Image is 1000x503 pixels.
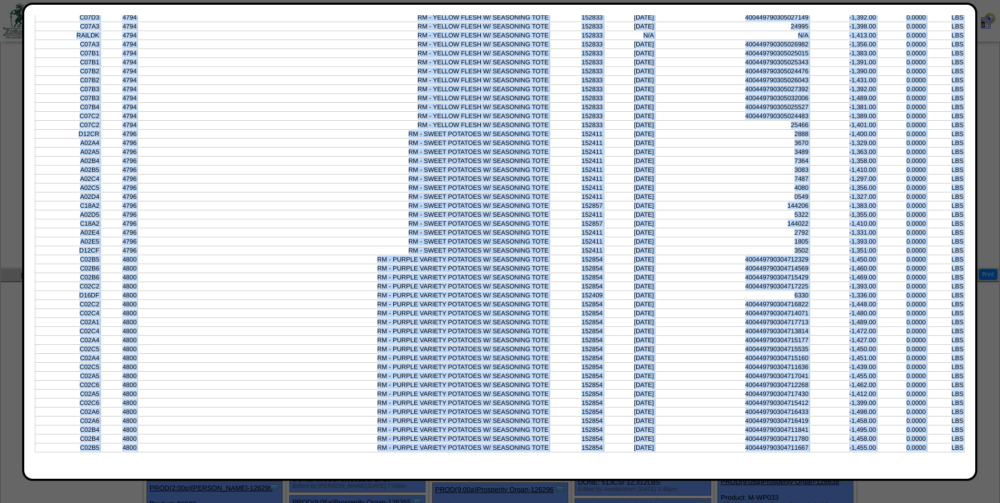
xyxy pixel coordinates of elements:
[877,157,927,166] td: 0.0000
[138,192,550,201] td: RM - SWEET POTATOES W/ SEASONING TOTE
[877,291,927,300] td: 0.0000
[138,255,550,264] td: RM - PURPLE VARIETY POTATOES W/ SEASONING TOTE
[927,22,965,31] td: LBS
[549,210,604,219] td: 152411
[809,273,877,282] td: -1,469.00
[809,112,877,121] td: -1,389.00
[927,282,965,291] td: LBS
[655,58,809,67] td: 400449790305025343
[604,264,655,273] td: [DATE]
[138,237,550,246] td: RM - SWEET POTATOES W/ SEASONING TOTE
[35,264,100,273] td: C02B6
[927,273,965,282] td: LBS
[604,300,655,309] td: [DATE]
[100,76,138,85] td: 4794
[655,157,809,166] td: 7364
[100,121,138,130] td: 4794
[809,300,877,309] td: -1,448.00
[877,67,927,76] td: 0.0000
[927,85,965,94] td: LBS
[138,175,550,183] td: RM - SWEET POTATOES W/ SEASONING TOTE
[138,219,550,228] td: RM - SWEET POTATOES W/ SEASONING TOTE
[927,94,965,103] td: LBS
[100,103,138,112] td: 4794
[604,103,655,112] td: [DATE]
[809,139,877,148] td: -1,329.00
[100,237,138,246] td: 4796
[655,246,809,255] td: 3502
[877,201,927,210] td: 0.0000
[655,76,809,85] td: 400449790305026043
[604,85,655,94] td: [DATE]
[809,58,877,67] td: -1,391.00
[100,166,138,175] td: 4796
[100,192,138,201] td: 4796
[35,58,100,67] td: C07B1
[549,31,604,40] td: 152833
[927,112,965,121] td: LBS
[809,183,877,192] td: -1,356.00
[655,282,809,291] td: 400449790304717225
[877,58,927,67] td: 0.0000
[655,121,809,130] td: 25466
[100,246,138,255] td: 4796
[549,228,604,237] td: 152411
[877,49,927,58] td: 0.0000
[927,255,965,264] td: LBS
[549,139,604,148] td: 152411
[604,175,655,183] td: [DATE]
[35,309,100,318] td: C02C4
[100,67,138,76] td: 4794
[138,282,550,291] td: RM - PURPLE VARIETY POTATOES W/ SEASONING TOTE
[877,264,927,273] td: 0.0000
[809,148,877,157] td: -1,363.00
[927,264,965,273] td: LBS
[655,201,809,210] td: 144206
[809,94,877,103] td: -1,489.00
[809,31,877,40] td: -1,413.00
[138,130,550,139] td: RM - SWEET POTATOES W/ SEASONING TOTE
[549,282,604,291] td: 152854
[927,192,965,201] td: LBS
[604,40,655,49] td: [DATE]
[809,22,877,31] td: -1,398.00
[138,22,550,31] td: RM - YELLOW FLESH W/ SEASONING TOTE
[549,121,604,130] td: 152833
[549,148,604,157] td: 152411
[927,157,965,166] td: LBS
[927,210,965,219] td: LBS
[549,49,604,58] td: 152833
[35,67,100,76] td: C07B2
[35,13,100,22] td: C07D3
[655,112,809,121] td: 400449790305024483
[809,103,877,112] td: -1,381.00
[927,76,965,85] td: LBS
[604,49,655,58] td: [DATE]
[549,291,604,300] td: 152409
[100,157,138,166] td: 4796
[877,76,927,85] td: 0.0000
[655,31,809,40] td: N/A
[809,237,877,246] td: -1,393.00
[549,40,604,49] td: 152833
[100,175,138,183] td: 4796
[138,201,550,210] td: RM - SWEET POTATOES W/ SEASONING TOTE
[100,148,138,157] td: 4796
[655,67,809,76] td: 400449790305024476
[549,255,604,264] td: 152854
[549,183,604,192] td: 152411
[927,237,965,246] td: LBS
[927,228,965,237] td: LBS
[877,94,927,103] td: 0.0000
[604,273,655,282] td: [DATE]
[100,210,138,219] td: 4796
[35,40,100,49] td: C07A3
[604,237,655,246] td: [DATE]
[809,210,877,219] td: -1,355.00
[809,264,877,273] td: -1,460.00
[877,121,927,130] td: 0.0000
[138,103,550,112] td: RM - YELLOW FLESH W/ SEASONING TOTE
[877,31,927,40] td: 0.0000
[655,22,809,31] td: 24995
[927,201,965,210] td: LBS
